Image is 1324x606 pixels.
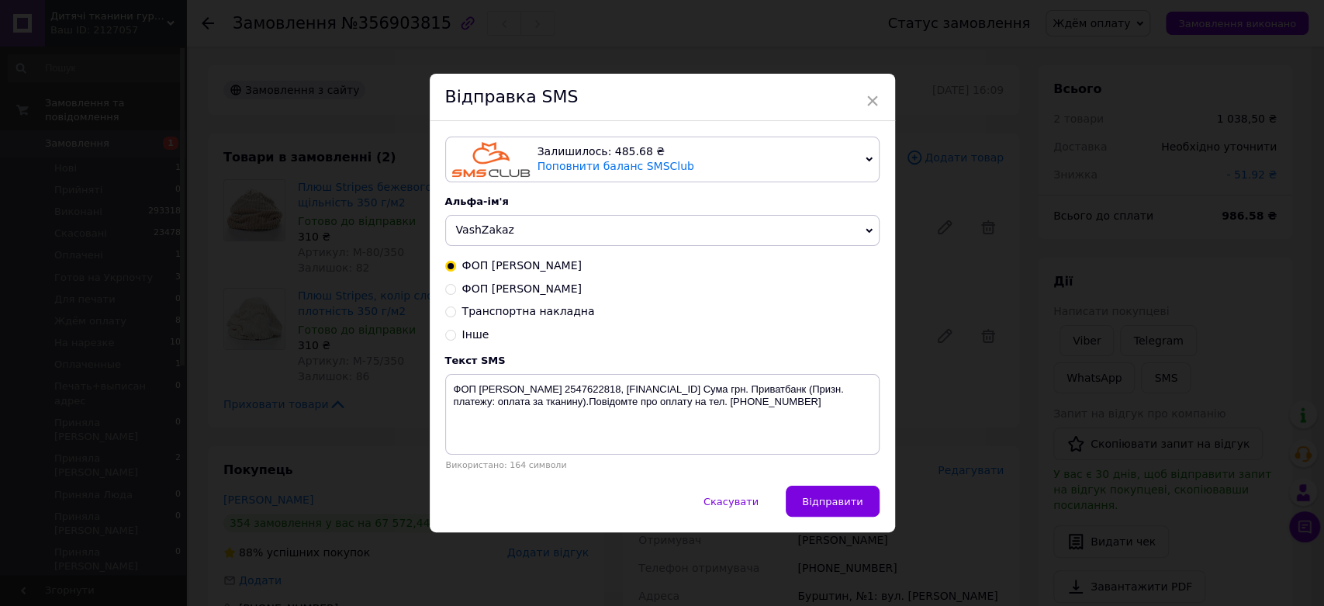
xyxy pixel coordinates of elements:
[445,355,880,366] div: Текст SMS
[786,486,879,517] button: Відправити
[462,259,582,272] span: ФОП [PERSON_NAME]
[445,196,509,207] span: Альфа-ім'я
[866,88,880,114] span: ×
[687,486,775,517] button: Скасувати
[462,328,489,341] span: Інше
[445,374,880,455] textarea: ФОП [PERSON_NAME] 2547622818, [FINANCIAL_ID] Сума грн. Приватбанк (Призн. платежу: оплата за ткан...
[462,305,595,317] span: Транспортна накладна
[538,144,859,160] div: Залишилось: 485.68 ₴
[456,223,514,236] span: VashZakaz
[802,496,863,507] span: Відправити
[538,160,694,172] a: Поповнити баланс SMSClub
[430,74,895,121] div: Відправка SMS
[445,460,880,470] div: Використано: 164 символи
[462,282,582,295] span: ФОП [PERSON_NAME]
[703,496,759,507] span: Скасувати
